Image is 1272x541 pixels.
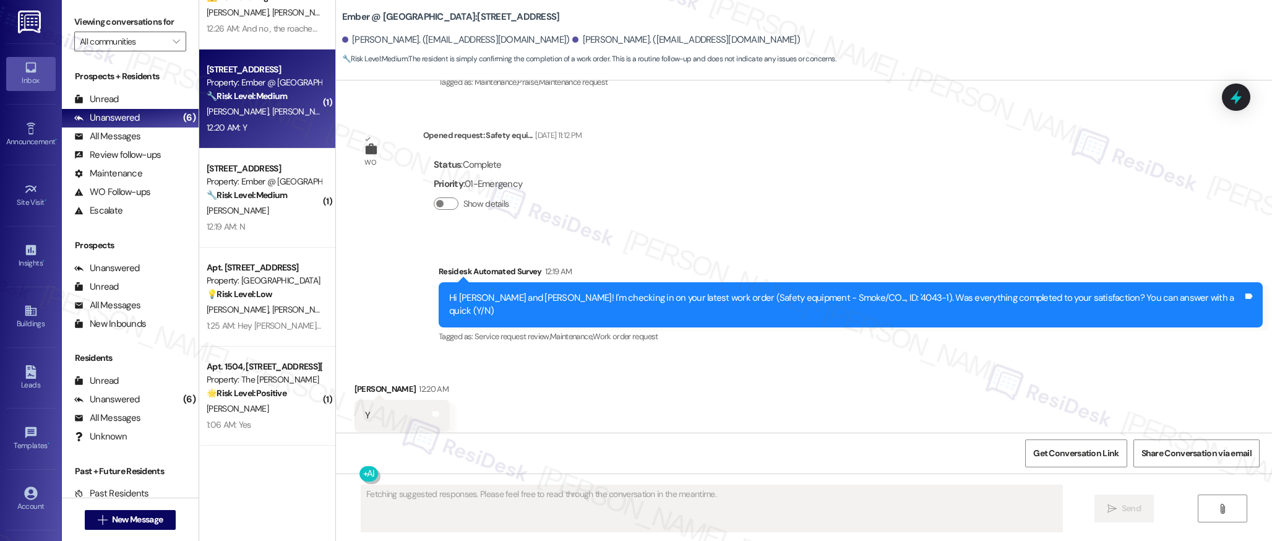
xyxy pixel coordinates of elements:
[80,32,166,51] input: All communities
[6,422,56,456] a: Templates •
[449,292,1243,318] div: Hi [PERSON_NAME] and [PERSON_NAME]! I'm checking in on your latest work order (Safety equipment -...
[43,257,45,266] span: •
[74,130,140,143] div: All Messages
[112,513,163,526] span: New Message
[6,300,56,334] a: Buildings
[74,412,140,425] div: All Messages
[6,361,56,395] a: Leads
[207,76,321,89] div: Property: Ember @ [GEOGRAPHIC_DATA]
[207,360,321,373] div: Apt. 1504, [STREET_ADDRESS][PERSON_NAME]
[463,197,509,210] label: Show details
[342,33,570,46] div: [PERSON_NAME]. ([EMAIL_ADDRESS][DOMAIN_NAME])
[272,7,333,18] span: [PERSON_NAME]
[74,204,122,217] div: Escalate
[207,175,321,188] div: Property: Ember @ [GEOGRAPHIC_DATA]
[74,12,186,32] label: Viewing conversations for
[207,387,286,399] strong: 🌟 Risk Level: Positive
[364,156,376,169] div: WO
[74,186,150,199] div: WO Follow-ups
[180,108,199,128] div: (6)
[532,129,582,142] div: [DATE] 11:12 PM
[207,221,245,232] div: 12:19 AM: N
[355,383,450,400] div: [PERSON_NAME]
[1122,502,1141,515] span: Send
[475,77,517,87] span: Maintenance ,
[207,7,272,18] span: [PERSON_NAME]
[434,178,463,190] b: Priority
[74,167,142,180] div: Maintenance
[439,327,1263,345] div: Tagged as:
[1033,447,1119,460] span: Get Conversation Link
[85,510,176,530] button: New Message
[207,189,287,201] strong: 🔧 Risk Level: Medium
[365,409,370,422] div: Y
[74,318,146,331] div: New Inbounds
[342,54,408,64] strong: 🔧 Risk Level: Medium
[207,122,247,133] div: 12:20 AM: Y
[207,373,321,386] div: Property: The [PERSON_NAME]
[74,430,127,443] div: Unknown
[342,11,560,24] b: Ember @ [GEOGRAPHIC_DATA]: [STREET_ADDRESS]
[207,288,272,300] strong: 💡 Risk Level: Low
[74,487,149,500] div: Past Residents
[1025,439,1127,467] button: Get Conversation Link
[355,432,450,450] div: Tagged as:
[74,111,140,124] div: Unanswered
[207,261,321,274] div: Apt. [STREET_ADDRESS]
[272,304,333,315] span: [PERSON_NAME]
[74,149,161,162] div: Review follow-ups
[6,57,56,90] a: Inbox
[434,175,522,194] div: : 01-Emergency
[272,106,333,117] span: [PERSON_NAME]
[542,265,572,278] div: 12:19 AM
[74,393,140,406] div: Unanswered
[439,73,1263,91] div: Tagged as:
[550,331,593,342] span: Maintenance ,
[6,240,56,273] a: Insights •
[423,129,582,146] div: Opened request: Safety equi...
[173,37,179,46] i: 
[45,196,46,205] span: •
[207,162,321,175] div: [STREET_ADDRESS]
[416,383,449,396] div: 12:20 AM
[62,352,199,365] div: Residents
[98,515,107,525] i: 
[1133,439,1260,467] button: Share Conversation via email
[48,439,49,448] span: •
[361,485,1062,532] textarea: Fetching suggested responses. Please feel free to read through the conversation in the meantime.
[1141,447,1252,460] span: Share Conversation via email
[593,331,658,342] span: Work order request
[434,155,522,175] div: : Complete
[475,331,550,342] span: Service request review ,
[6,179,56,212] a: Site Visit •
[517,77,538,87] span: Praise ,
[62,465,199,478] div: Past + Future Residents
[207,304,272,315] span: [PERSON_NAME]
[539,77,608,87] span: Maintenance request
[62,239,199,252] div: Prospects
[434,158,462,171] b: Status
[207,63,321,76] div: [STREET_ADDRESS]
[74,374,119,387] div: Unread
[74,280,119,293] div: Unread
[207,23,635,34] div: 12:26 AM: And no , the roaches are still at large. We got a text as completed the moment the serv...
[6,483,56,516] a: Account
[207,320,376,331] div: 1:25 AM: Hey [PERSON_NAME] have a question
[62,70,199,83] div: Prospects + Residents
[1094,495,1154,522] button: Send
[572,33,800,46] div: [PERSON_NAME]. ([EMAIL_ADDRESS][DOMAIN_NAME])
[207,106,272,117] span: [PERSON_NAME]
[207,274,321,287] div: Property: [GEOGRAPHIC_DATA]
[1107,504,1117,514] i: 
[207,403,269,414] span: [PERSON_NAME]
[207,90,287,102] strong: 🔧 Risk Level: Medium
[342,53,836,66] span: : The resident is simply confirming the completion of a work order. This is a routine follow-up a...
[207,419,251,430] div: 1:06 AM: Yes
[1218,504,1227,514] i: 
[180,390,199,409] div: (6)
[74,299,140,312] div: All Messages
[207,205,269,216] span: [PERSON_NAME]
[74,93,119,106] div: Unread
[55,136,57,144] span: •
[18,11,43,33] img: ResiDesk Logo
